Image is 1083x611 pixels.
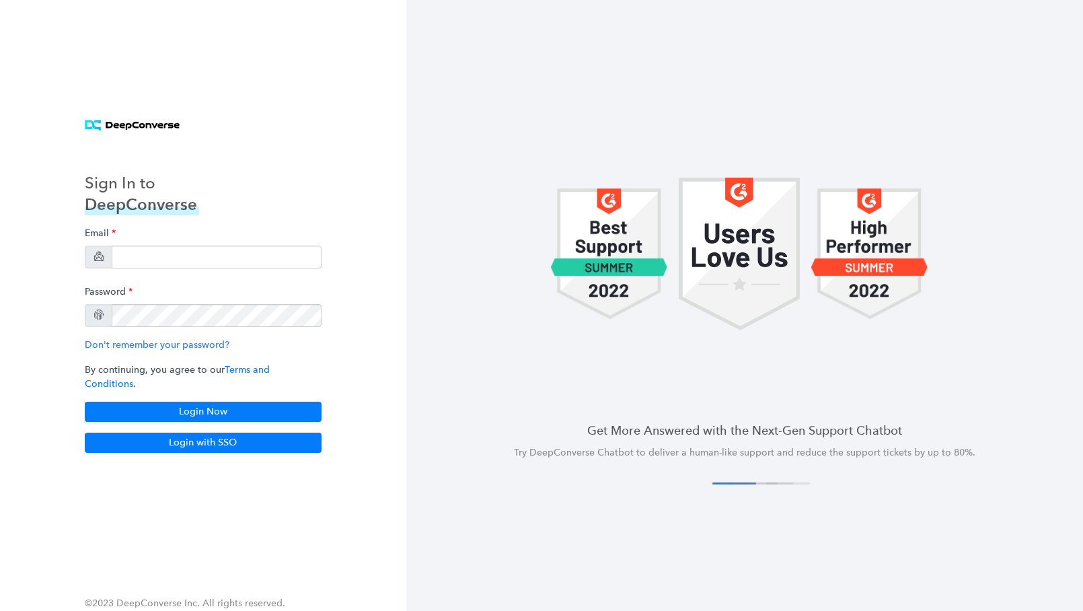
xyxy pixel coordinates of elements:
[85,194,199,215] h3: DeepConverse
[734,482,778,484] button: 2
[766,482,810,484] button: 4
[439,422,1051,439] h4: Get More Answered with the Next-Gen Support Chatbot
[85,364,270,390] a: Terms and Conditions
[85,120,180,131] img: horizontal logo
[679,178,800,330] img: carousel 1
[85,221,116,246] label: Email
[85,363,322,391] p: By continuing, you agree to our .
[811,178,928,330] img: carousel 1
[85,598,285,609] span: ©2023 DeepConverse Inc. All rights reserved.
[712,482,756,484] button: 1
[85,172,199,194] h3: Sign In to
[85,339,229,351] a: Don't remember your password?
[85,433,322,453] button: Login with SSO
[85,402,322,422] button: Login Now
[85,279,133,304] label: Password
[550,178,668,330] img: carousel 1
[750,482,794,484] button: 3
[514,447,975,458] span: Try DeepConverse Chatbot to deliver a human-like support and reduce the support tickets by up to ...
